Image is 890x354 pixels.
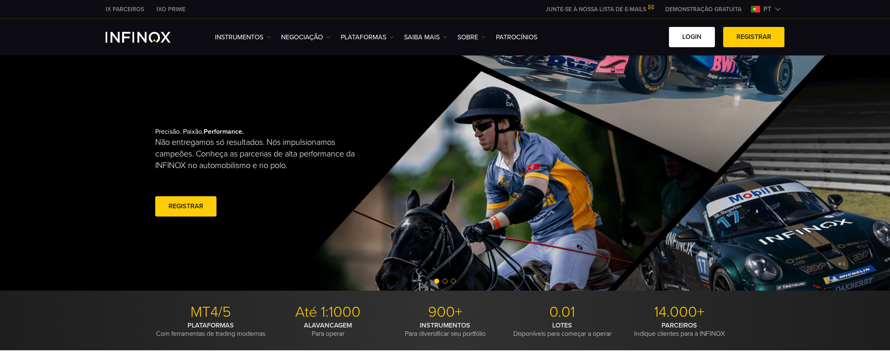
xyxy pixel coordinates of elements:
[669,27,715,47] a: Login
[451,279,456,284] span: Go to slide 3
[390,321,500,338] p: Para diversificar seu portfólio
[272,321,383,338] p: Para operar
[390,303,500,321] p: 900+
[155,303,266,321] p: MT4/5
[155,137,364,171] p: Não entregamos só resultados. Nós impulsionamos campeões. Conheça as parcerias de alta performanc...
[760,4,775,14] span: pt
[341,32,394,42] a: PLATAFORMAS
[420,321,470,330] strong: INSTRUMENTOS
[661,321,697,330] strong: PARCEIROS
[272,303,383,321] p: Até 1:1000
[507,303,618,321] p: 0.01
[443,279,447,284] span: Go to slide 2
[659,5,748,14] a: INFINOX MENU
[434,279,439,284] span: Go to slide 1
[106,32,190,43] a: INFINOX Logo
[150,5,192,14] a: INFINOX
[507,321,618,338] p: Disponíveis para começar a operar
[624,321,735,338] p: Indique clientes para a INFINOX
[155,321,266,338] p: Com ferramentas de trading modernas
[723,27,784,47] a: Registrar
[155,114,416,232] div: Precisão. Paixão.
[457,32,486,42] a: SOBRE
[404,32,447,42] a: Saiba mais
[155,196,216,217] a: Registrar
[539,6,659,13] a: JUNTE-SE À NOSSA LISTA DE E-MAILS
[304,321,352,330] strong: ALAVANCAGEM
[204,128,244,136] strong: Performance.
[281,32,330,42] a: NEGOCIAÇÃO
[496,32,537,42] a: Patrocínios
[99,5,150,14] a: INFINOX
[215,32,271,42] a: Instrumentos
[552,321,572,330] strong: LOTES
[188,321,234,330] strong: PLATAFORMAS
[624,303,735,321] p: 14.000+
